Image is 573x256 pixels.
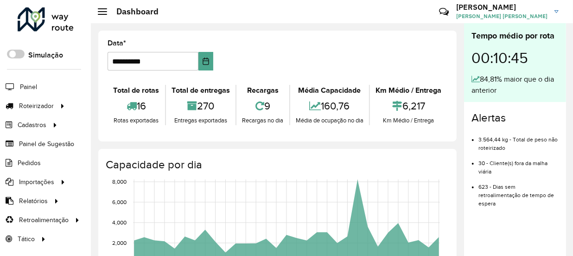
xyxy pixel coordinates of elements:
[372,116,445,125] div: Km Médio / Entrega
[112,240,127,246] text: 2,000
[471,42,559,74] div: 00:10:45
[19,177,54,187] span: Importações
[107,6,159,17] h2: Dashboard
[112,179,127,185] text: 8,000
[20,82,37,92] span: Painel
[110,116,163,125] div: Rotas exportadas
[168,96,234,116] div: 270
[28,50,63,61] label: Simulação
[106,158,447,172] h4: Capacidade por dia
[293,116,367,125] div: Média de ocupação no dia
[478,128,559,152] li: 3.564,44 kg - Total de peso não roteirizado
[434,2,454,22] a: Contato Rápido
[239,116,287,125] div: Recargas no dia
[478,176,559,208] li: 623 - Dias sem retroalimentação de tempo de espera
[471,30,559,42] div: Tempo médio por rota
[456,3,548,12] h3: [PERSON_NAME]
[372,96,445,116] div: 6,217
[19,101,54,111] span: Roteirizador
[239,85,287,96] div: Recargas
[168,85,234,96] div: Total de entregas
[456,12,548,20] span: [PERSON_NAME] [PERSON_NAME]
[478,152,559,176] li: 30 - Cliente(s) fora da malha viária
[293,85,367,96] div: Média Capacidade
[18,234,35,244] span: Tático
[471,74,559,96] div: 84,81% maior que o dia anterior
[198,52,213,70] button: Choose Date
[168,116,234,125] div: Entregas exportadas
[19,139,74,149] span: Painel de Sugestão
[112,219,127,225] text: 4,000
[19,196,48,206] span: Relatórios
[110,85,163,96] div: Total de rotas
[293,96,367,116] div: 160,76
[112,199,127,205] text: 6,000
[372,85,445,96] div: Km Médio / Entrega
[18,120,46,130] span: Cadastros
[471,111,559,125] h4: Alertas
[239,96,287,116] div: 9
[18,158,41,168] span: Pedidos
[108,38,126,49] label: Data
[110,96,163,116] div: 16
[19,215,69,225] span: Retroalimentação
